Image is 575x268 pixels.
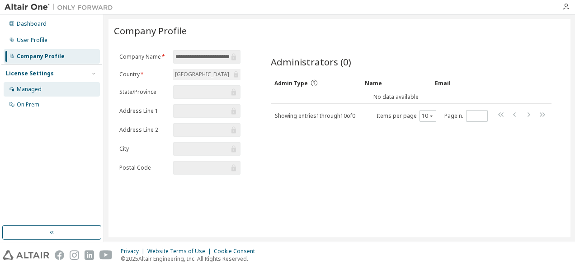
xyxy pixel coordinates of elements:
[119,53,168,60] label: Company Name
[377,110,436,122] span: Items per page
[119,107,168,115] label: Address Line 1
[17,86,42,93] div: Managed
[147,248,214,255] div: Website Terms of Use
[444,110,488,122] span: Page n.
[55,250,64,260] img: facebook.svg
[121,255,260,263] p: © 2025 Altair Engineering, Inc. All Rights Reserved.
[6,70,54,77] div: License Settings
[119,145,168,152] label: City
[85,250,94,260] img: linkedin.svg
[114,24,187,37] span: Company Profile
[99,250,113,260] img: youtube.svg
[271,55,351,68] span: Administrators (0)
[119,126,168,134] label: Address Line 2
[174,69,231,79] div: [GEOGRAPHIC_DATA]
[17,37,47,44] div: User Profile
[119,71,168,78] label: Country
[214,248,260,255] div: Cookie Consent
[365,76,428,90] div: Name
[17,53,65,60] div: Company Profile
[119,88,168,96] label: State/Province
[17,20,47,28] div: Dashboard
[70,250,79,260] img: instagram.svg
[17,101,39,108] div: On Prem
[121,248,147,255] div: Privacy
[275,112,355,120] span: Showing entries 1 through 10 of 0
[173,69,240,80] div: [GEOGRAPHIC_DATA]
[5,3,118,12] img: Altair One
[3,250,49,260] img: altair_logo.svg
[271,90,522,104] td: No data available
[422,112,434,120] button: 10
[119,164,168,171] label: Postal Code
[274,79,308,87] span: Admin Type
[435,76,473,90] div: Email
